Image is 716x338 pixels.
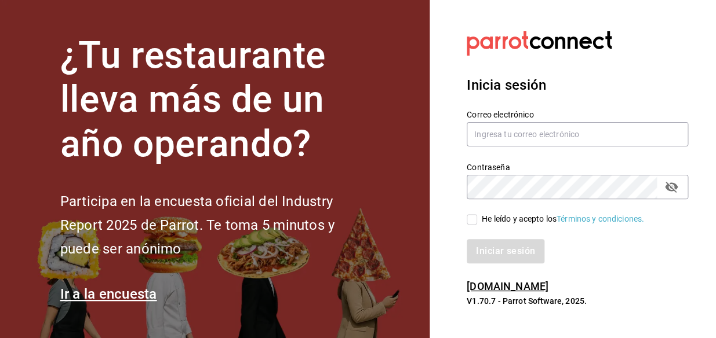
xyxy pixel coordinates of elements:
[467,280,548,292] a: [DOMAIN_NAME]
[60,190,373,260] h2: Participa en la encuesta oficial del Industry Report 2025 de Parrot. Te toma 5 minutos y puede se...
[467,75,688,95] h3: Inicia sesión
[467,122,688,146] input: Ingresa tu correo electrónico
[467,295,688,307] p: V1.70.7 - Parrot Software, 2025.
[467,163,688,171] label: Contraseña
[482,213,644,225] div: He leído y acepto los
[467,110,688,118] label: Correo electrónico
[60,34,373,167] h1: ¿Tu restaurante lleva más de un año operando?
[662,177,681,197] button: passwordField
[60,286,157,302] a: Ir a la encuesta
[557,214,644,223] a: Términos y condiciones.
